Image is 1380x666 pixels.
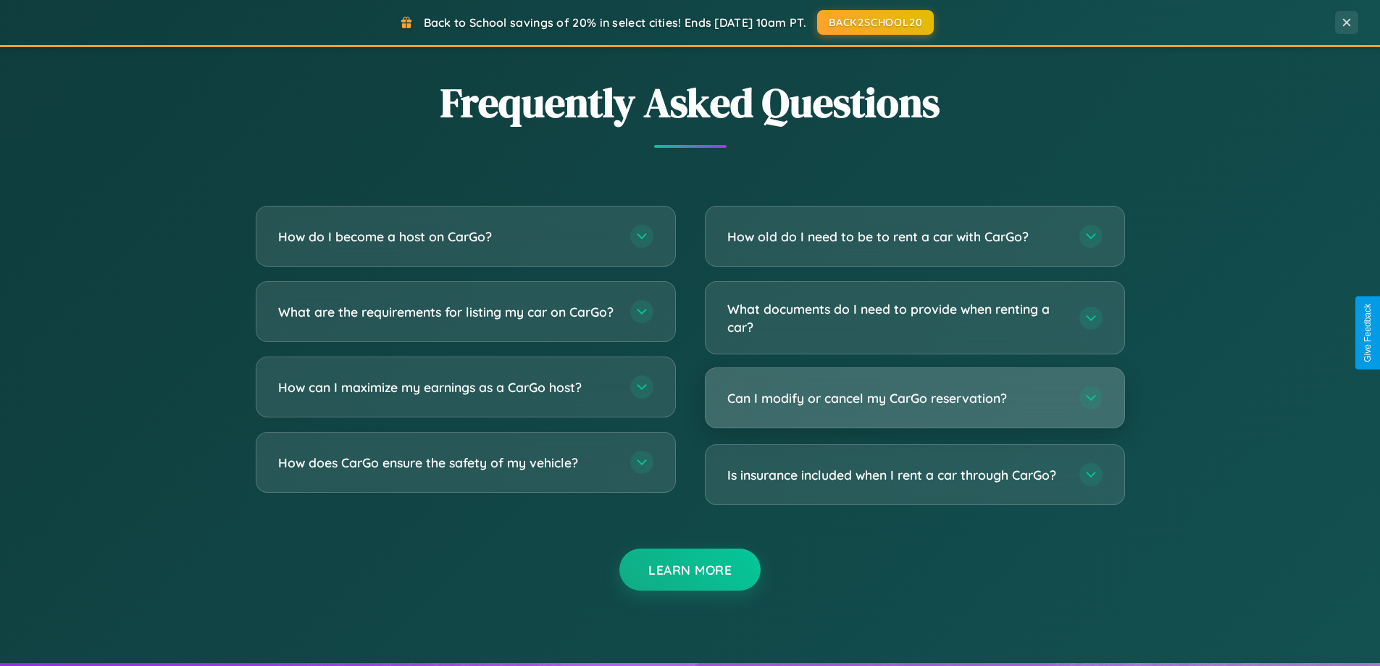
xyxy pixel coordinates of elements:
h3: How do I become a host on CarGo? [278,228,616,246]
div: Give Feedback [1363,304,1373,362]
button: Learn More [619,549,761,591]
h3: Can I modify or cancel my CarGo reservation? [727,389,1065,407]
h3: What documents do I need to provide when renting a car? [727,300,1065,336]
h3: How old do I need to be to rent a car with CarGo? [727,228,1065,246]
h3: What are the requirements for listing my car on CarGo? [278,303,616,321]
span: Back to School savings of 20% in select cities! Ends [DATE] 10am PT. [424,15,806,30]
button: BACK2SCHOOL20 [817,10,934,35]
h3: How can I maximize my earnings as a CarGo host? [278,378,616,396]
h2: Frequently Asked Questions [256,75,1125,130]
h3: Is insurance included when I rent a car through CarGo? [727,466,1065,484]
h3: How does CarGo ensure the safety of my vehicle? [278,454,616,472]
